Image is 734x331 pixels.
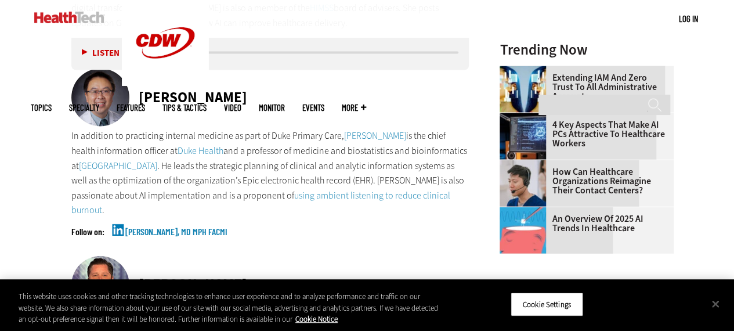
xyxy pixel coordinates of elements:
[69,103,99,112] span: Specialty
[500,66,546,113] img: abstract image of woman with pixelated face
[71,128,469,218] p: In addition to practicing internal medicine as part of Duke Primary Care, is the chief health inf...
[703,291,728,316] button: Close
[500,167,667,195] a: How Can Healthcare Organizations Reimagine Their Contact Centers?
[125,227,227,256] a: [PERSON_NAME], MD MPH FACMI
[19,291,440,325] div: This website uses cookies and other tracking technologies to enhance user experience and to analy...
[500,207,546,254] img: illustration of computer chip being put inside head with waves
[500,113,552,123] a: Desktop monitor with brain AI concept
[34,12,104,23] img: Home
[178,145,223,157] a: Duke Health
[71,256,129,314] img: John Brownstein
[342,103,366,112] span: More
[679,13,698,24] a: Log in
[344,129,406,142] a: [PERSON_NAME]
[500,160,546,207] img: Healthcare contact center
[162,103,207,112] a: Tips & Tactics
[679,13,698,25] div: User menu
[117,103,145,112] a: Features
[139,277,247,292] div: [PERSON_NAME]
[511,292,583,316] button: Cookie Settings
[31,103,52,112] span: Topics
[79,160,157,172] a: [GEOGRAPHIC_DATA]
[500,207,552,217] a: illustration of computer chip being put inside head with waves
[224,103,241,112] a: Video
[500,160,552,170] a: Healthcare contact center
[500,113,546,160] img: Desktop monitor with brain AI concept
[295,314,338,324] a: More information about your privacy
[302,103,324,112] a: Events
[500,120,667,148] a: 4 Key Aspects That Make AI PCs Attractive to Healthcare Workers
[259,103,285,112] a: MonITor
[500,214,667,233] a: An Overview of 2025 AI Trends in Healthcare
[122,77,209,89] a: CDW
